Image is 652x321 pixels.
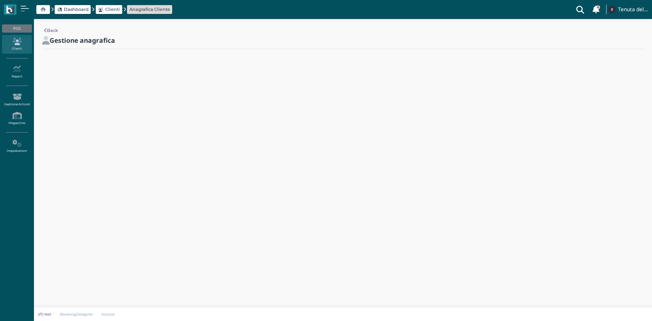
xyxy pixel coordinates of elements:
[50,37,115,44] h2: Gestione anagrafica
[105,6,120,13] span: Clienti
[6,6,14,14] img: logo
[129,6,170,13] a: Anagrafica Cliente
[2,63,32,81] a: Report
[98,6,120,13] a: Clienti
[2,35,32,54] a: Clienti
[604,300,646,315] iframe: Help widget launcher
[618,7,648,13] h4: Tenuta del Barco
[2,24,32,33] div: POS
[57,6,89,13] a: Dashboard
[608,6,616,13] img: ...
[44,27,58,34] a: Back
[607,1,648,18] a: ... Tenuta del Barco
[64,6,89,13] span: Dashboard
